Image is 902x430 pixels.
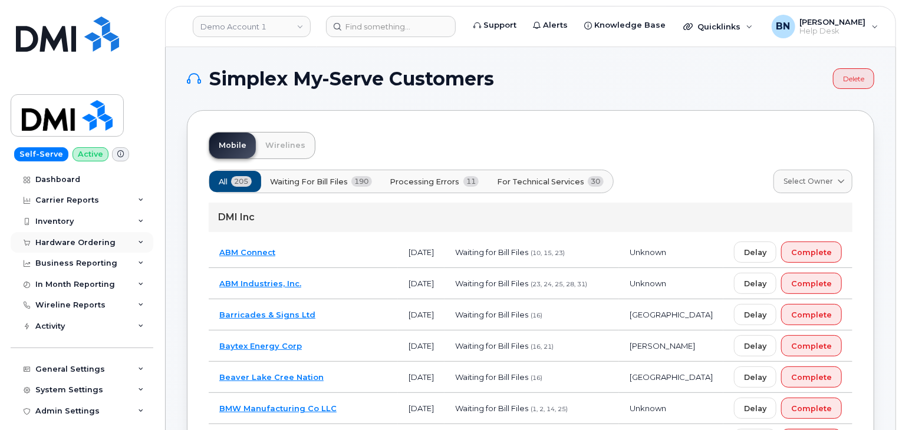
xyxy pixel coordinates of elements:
[630,247,666,257] span: Unknown
[630,279,666,288] span: Unknown
[833,68,874,89] a: Delete
[209,203,852,232] div: DMI Inc
[791,309,832,320] span: Complete
[791,403,832,414] span: Complete
[781,398,842,419] button: Complete
[791,278,832,289] span: Complete
[497,176,584,187] span: For Technical Services
[744,278,766,289] span: Delay
[781,335,842,356] button: Complete
[744,372,766,383] span: Delay
[781,273,842,294] button: Complete
[351,176,372,187] span: 190
[398,268,445,299] td: [DATE]
[531,374,542,382] span: (16)
[219,247,275,257] a: ABM Connect
[734,242,776,263] button: Delay
[219,310,315,319] a: Barricades & Signs Ltd
[781,242,842,263] button: Complete
[734,304,776,325] button: Delay
[398,393,445,424] td: [DATE]
[398,299,445,330] td: [DATE]
[390,176,460,187] span: Processing Errors
[744,340,766,352] span: Delay
[630,310,713,319] span: [GEOGRAPHIC_DATA]
[455,341,528,350] span: Waiting for Bill Files
[630,403,666,413] span: Unknown
[219,372,324,382] a: Beaver Lake Cree Nation
[209,70,494,88] span: Simplex My-Serve Customers
[773,170,852,193] a: Select Owner
[784,176,833,187] span: Select Owner
[744,309,766,320] span: Delay
[531,249,565,257] span: (10, 15, 23)
[398,362,445,393] td: [DATE]
[209,133,256,158] a: Mobile
[791,372,832,383] span: Complete
[219,279,301,288] a: ABM Industries, Inc.
[791,340,832,352] span: Complete
[531,343,554,350] span: (16, 21)
[455,310,528,319] span: Waiting for Bill Files
[398,237,445,268] td: [DATE]
[781,304,842,325] button: Complete
[734,398,776,419] button: Delay
[455,403,528,413] span: Waiting for Bill Files
[588,176,604,187] span: 30
[744,403,766,414] span: Delay
[256,133,315,158] a: Wirelines
[734,366,776,388] button: Delay
[455,372,528,382] span: Waiting for Bill Files
[455,247,528,257] span: Waiting for Bill Files
[219,403,337,413] a: BMW Manufacturing Co LLC
[791,247,832,258] span: Complete
[270,176,348,187] span: Waiting for Bill Files
[630,372,713,382] span: [GEOGRAPHIC_DATA]
[531,280,587,288] span: (23, 24, 25, 28, 31)
[455,279,528,288] span: Waiting for Bill Files
[734,273,776,294] button: Delay
[744,247,766,258] span: Delay
[531,405,568,413] span: (1, 2, 14, 25)
[398,330,445,362] td: [DATE]
[630,341,695,350] span: [PERSON_NAME]
[219,341,302,350] a: Baytex Energy Corp
[781,366,842,388] button: Complete
[531,312,542,319] span: (16)
[734,335,776,356] button: Delay
[463,176,479,187] span: 11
